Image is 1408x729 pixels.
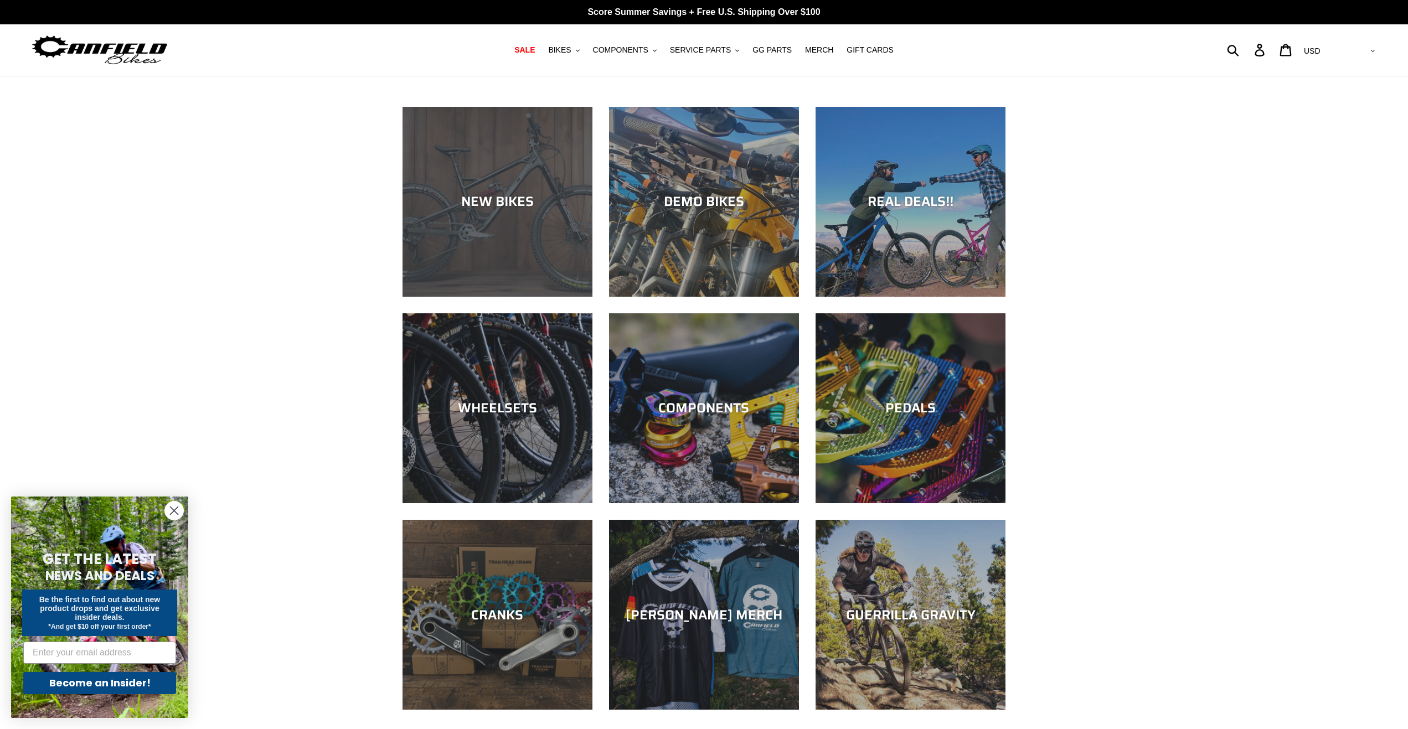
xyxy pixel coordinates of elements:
a: CRANKS [403,520,592,710]
a: [PERSON_NAME] MERCH [609,520,799,710]
span: SERVICE PARTS [670,45,731,55]
button: BIKES [543,43,585,58]
a: GG PARTS [747,43,797,58]
a: NEW BIKES [403,107,592,297]
span: COMPONENTS [593,45,648,55]
a: COMPONENTS [609,313,799,503]
a: WHEELSETS [403,313,592,503]
div: COMPONENTS [609,400,799,416]
span: GG PARTS [752,45,792,55]
span: MERCH [805,45,833,55]
div: DEMO BIKES [609,194,799,210]
input: Enter your email address [23,642,176,664]
span: GIFT CARDS [847,45,894,55]
div: [PERSON_NAME] MERCH [609,607,799,623]
div: PEDALS [816,400,1005,416]
div: REAL DEALS!! [816,194,1005,210]
button: SERVICE PARTS [664,43,745,58]
div: WHEELSETS [403,400,592,416]
a: REAL DEALS!! [816,107,1005,297]
span: SALE [514,45,535,55]
a: MERCH [800,43,839,58]
a: SALE [509,43,540,58]
a: PEDALS [816,313,1005,503]
button: COMPONENTS [587,43,662,58]
span: *And get $10 off your first order* [48,623,151,630]
a: GUERRILLA GRAVITY [816,520,1005,710]
img: Canfield Bikes [30,33,169,68]
button: Become an Insider! [23,672,176,694]
span: GET THE LATEST [43,549,157,569]
div: CRANKS [403,607,592,623]
button: Close dialog [164,501,184,520]
span: Be the first to find out about new product drops and get exclusive insider deals. [39,595,161,622]
div: GUERRILLA GRAVITY [816,607,1005,623]
span: BIKES [548,45,571,55]
div: NEW BIKES [403,194,592,210]
a: GIFT CARDS [841,43,899,58]
input: Search [1233,38,1261,62]
span: NEWS AND DEALS [45,567,154,585]
a: DEMO BIKES [609,107,799,297]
